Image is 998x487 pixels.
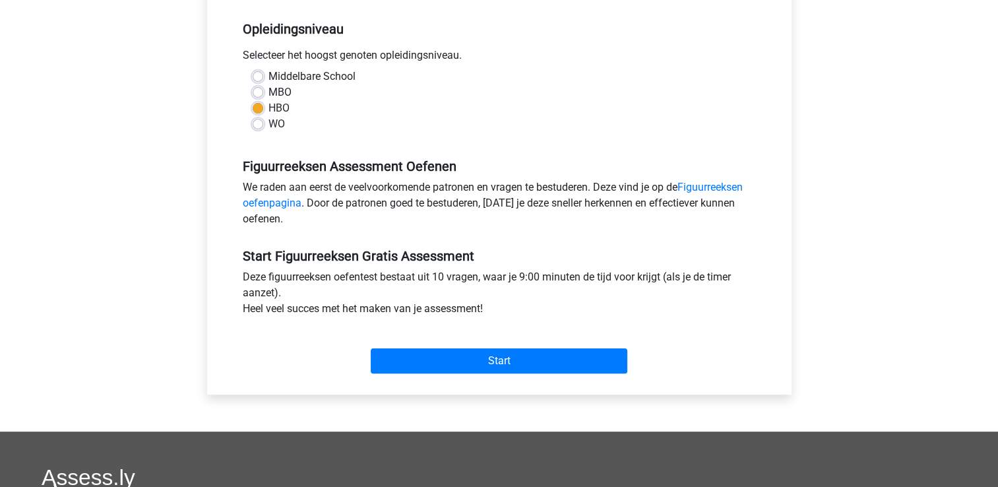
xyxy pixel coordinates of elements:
input: Start [371,348,627,373]
label: MBO [268,84,292,100]
h5: Start Figuurreeksen Gratis Assessment [243,248,756,264]
h5: Opleidingsniveau [243,16,756,42]
h5: Figuurreeksen Assessment Oefenen [243,158,756,174]
label: Middelbare School [268,69,356,84]
label: WO [268,116,285,132]
div: We raden aan eerst de veelvoorkomende patronen en vragen te bestuderen. Deze vind je op de . Door... [233,179,766,232]
div: Selecteer het hoogst genoten opleidingsniveau. [233,48,766,69]
div: Deze figuurreeksen oefentest bestaat uit 10 vragen, waar je 9:00 minuten de tijd voor krijgt (als... [233,269,766,322]
label: HBO [268,100,290,116]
